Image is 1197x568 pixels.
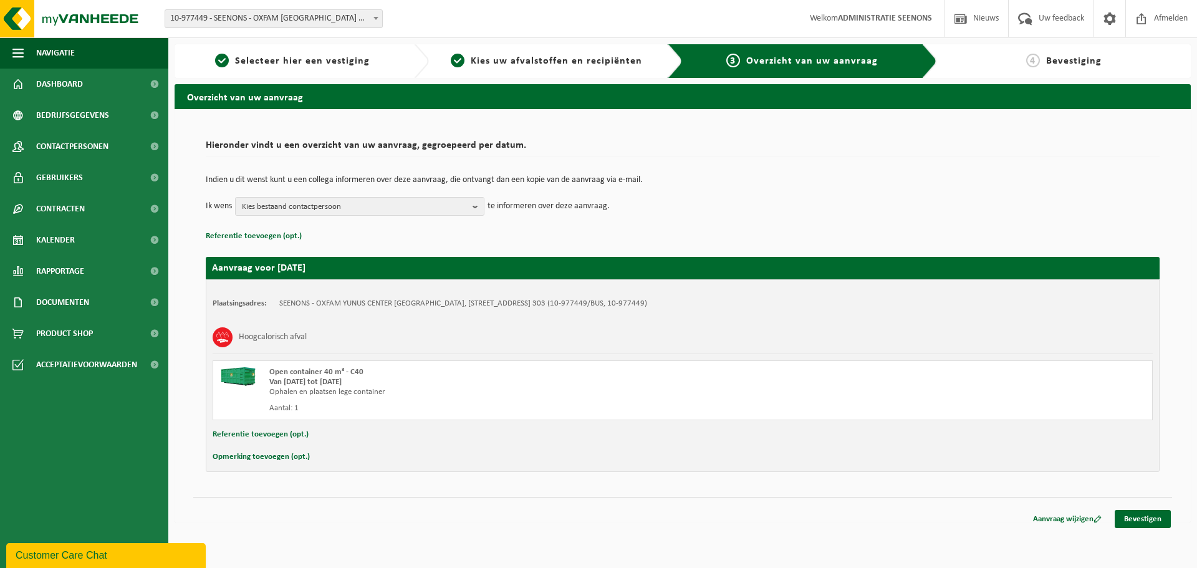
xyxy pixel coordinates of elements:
strong: Plaatsingsadres: [213,299,267,307]
span: 2 [451,54,464,67]
a: 2Kies uw afvalstoffen en recipiënten [435,54,658,69]
h2: Overzicht van uw aanvraag [175,84,1191,108]
span: Navigatie [36,37,75,69]
button: Referentie toevoegen (opt.) [206,228,302,244]
span: Kies uw afvalstoffen en recipiënten [471,56,642,66]
span: 10-977449 - SEENONS - OXFAM YUNUS CENTER HAREN - HAREN [165,9,383,28]
strong: Van [DATE] tot [DATE] [269,378,342,386]
td: SEENONS - OXFAM YUNUS CENTER [GEOGRAPHIC_DATA], [STREET_ADDRESS] 303 (10-977449/BUS, 10-977449) [279,299,647,309]
a: Aanvraag wijzigen [1024,510,1111,528]
span: Contracten [36,193,85,224]
span: Dashboard [36,69,83,100]
a: 1Selecteer hier een vestiging [181,54,404,69]
div: Aantal: 1 [269,403,733,413]
span: Documenten [36,287,89,318]
span: 3 [726,54,740,67]
a: Bevestigen [1115,510,1171,528]
span: 1 [215,54,229,67]
span: Contactpersonen [36,131,108,162]
span: 10-977449 - SEENONS - OXFAM YUNUS CENTER HAREN - HAREN [165,10,382,27]
p: te informeren over deze aanvraag. [488,197,610,216]
h3: Hoogcalorisch afval [239,327,307,347]
iframe: chat widget [6,541,208,568]
strong: Aanvraag voor [DATE] [212,263,305,273]
p: Indien u dit wenst kunt u een collega informeren over deze aanvraag, die ontvangt dan een kopie v... [206,176,1160,185]
span: Product Shop [36,318,93,349]
div: Ophalen en plaatsen lege container [269,387,733,397]
span: Kies bestaand contactpersoon [242,198,468,216]
span: Overzicht van uw aanvraag [746,56,878,66]
span: 4 [1026,54,1040,67]
span: Bedrijfsgegevens [36,100,109,131]
p: Ik wens [206,197,232,216]
span: Kalender [36,224,75,256]
button: Referentie toevoegen (opt.) [213,426,309,443]
button: Kies bestaand contactpersoon [235,197,484,216]
span: Open container 40 m³ - C40 [269,368,363,376]
strong: ADMINISTRATIE SEENONS [838,14,932,23]
span: Selecteer hier een vestiging [235,56,370,66]
h2: Hieronder vindt u een overzicht van uw aanvraag, gegroepeerd per datum. [206,140,1160,157]
img: HK-XC-40-GN-00.png [219,367,257,386]
span: Acceptatievoorwaarden [36,349,137,380]
span: Gebruikers [36,162,83,193]
button: Opmerking toevoegen (opt.) [213,449,310,465]
span: Bevestiging [1046,56,1102,66]
span: Rapportage [36,256,84,287]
